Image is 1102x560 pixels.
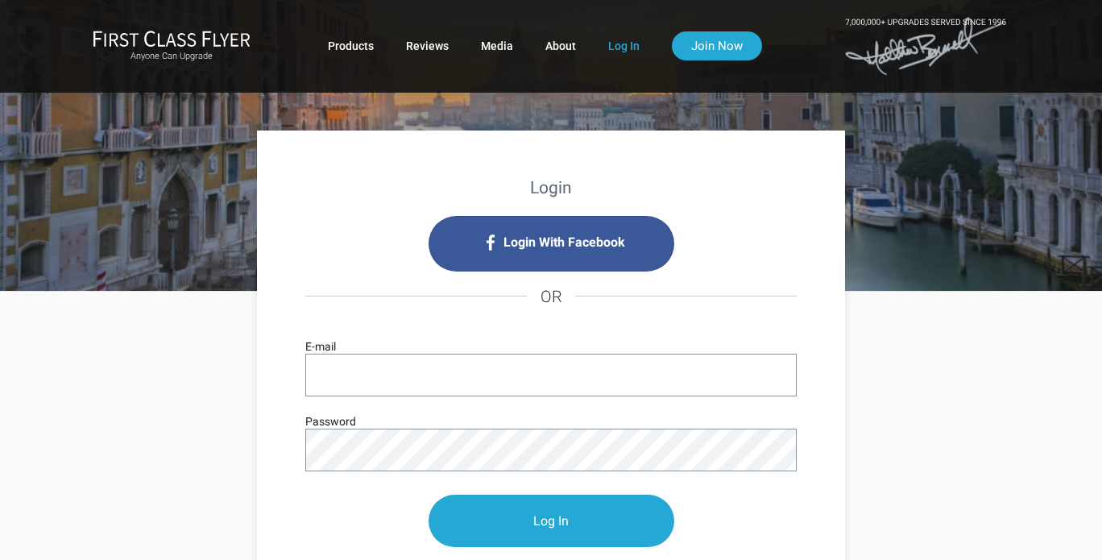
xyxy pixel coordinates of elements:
[93,51,251,62] small: Anyone Can Upgrade
[481,31,513,60] a: Media
[305,413,356,430] label: Password
[503,230,625,255] span: Login With Facebook
[93,30,251,47] img: First Class Flyer
[545,31,576,60] a: About
[93,30,251,62] a: First Class FlyerAnyone Can Upgrade
[328,31,374,60] a: Products
[672,31,762,60] a: Join Now
[530,178,572,197] strong: Login
[305,338,336,355] label: E-mail
[608,31,640,60] a: Log In
[406,31,449,60] a: Reviews
[305,272,797,321] h4: OR
[429,495,674,547] input: Log In
[429,216,674,272] i: Login with Facebook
